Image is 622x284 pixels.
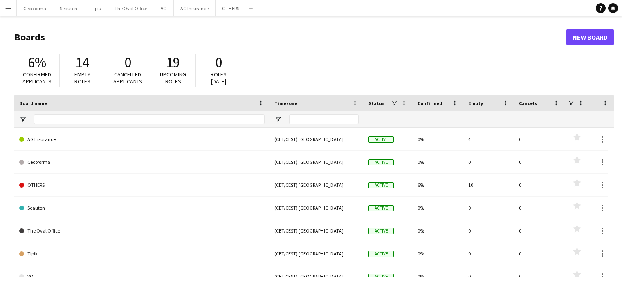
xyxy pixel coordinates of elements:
button: Open Filter Menu [274,116,282,123]
span: 0 [124,54,131,72]
div: 10 [463,174,514,196]
span: 14 [75,54,89,72]
span: Active [368,251,394,257]
button: Seauton [53,0,84,16]
span: Active [368,136,394,143]
div: (CET/CEST) [GEOGRAPHIC_DATA] [269,128,364,150]
span: Empty [468,100,483,106]
div: (CET/CEST) [GEOGRAPHIC_DATA] [269,242,364,265]
span: Timezone [274,100,297,106]
div: 0% [413,151,463,173]
div: 0% [413,242,463,265]
div: (CET/CEST) [GEOGRAPHIC_DATA] [269,219,364,242]
span: Board name [19,100,47,106]
span: Confirmed applicants [22,71,52,85]
button: The Oval Office [108,0,154,16]
button: Tipik [84,0,108,16]
span: Cancels [519,100,537,106]
a: The Oval Office [19,219,265,242]
div: 0 [463,242,514,265]
span: 19 [166,54,180,72]
button: Cecoforma [17,0,53,16]
div: 0 [514,174,565,196]
div: (CET/CEST) [GEOGRAPHIC_DATA] [269,151,364,173]
a: Tipik [19,242,265,265]
a: Seauton [19,197,265,219]
button: OTHERS [216,0,246,16]
span: Active [368,159,394,165]
button: Open Filter Menu [19,116,27,123]
div: 0 [514,219,565,242]
div: 0 [514,151,565,173]
div: 4 [463,128,514,150]
span: Roles [DATE] [211,71,227,85]
div: 0 [463,219,514,242]
span: Active [368,182,394,188]
a: OTHERS [19,174,265,197]
div: 0 [463,151,514,173]
a: Cecoforma [19,151,265,174]
span: Empty roles [74,71,90,85]
span: Active [368,228,394,234]
div: (CET/CEST) [GEOGRAPHIC_DATA] [269,174,364,196]
button: AG Insurance [174,0,216,16]
div: 6% [413,174,463,196]
a: New Board [566,29,614,45]
div: 0 [514,242,565,265]
div: 0% [413,128,463,150]
input: Timezone Filter Input [289,114,359,124]
div: 0 [514,197,565,219]
button: VO [154,0,174,16]
a: AG Insurance [19,128,265,151]
div: 0 [463,197,514,219]
span: Active [368,274,394,280]
span: Cancelled applicants [113,71,142,85]
div: 0% [413,219,463,242]
div: 0% [413,197,463,219]
span: Upcoming roles [160,71,186,85]
span: Active [368,205,394,211]
div: 0 [514,128,565,150]
h1: Boards [14,31,566,43]
span: Status [368,100,384,106]
div: (CET/CEST) [GEOGRAPHIC_DATA] [269,197,364,219]
span: Confirmed [418,100,442,106]
input: Board name Filter Input [34,114,265,124]
span: 0 [215,54,222,72]
span: 6% [28,54,46,72]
